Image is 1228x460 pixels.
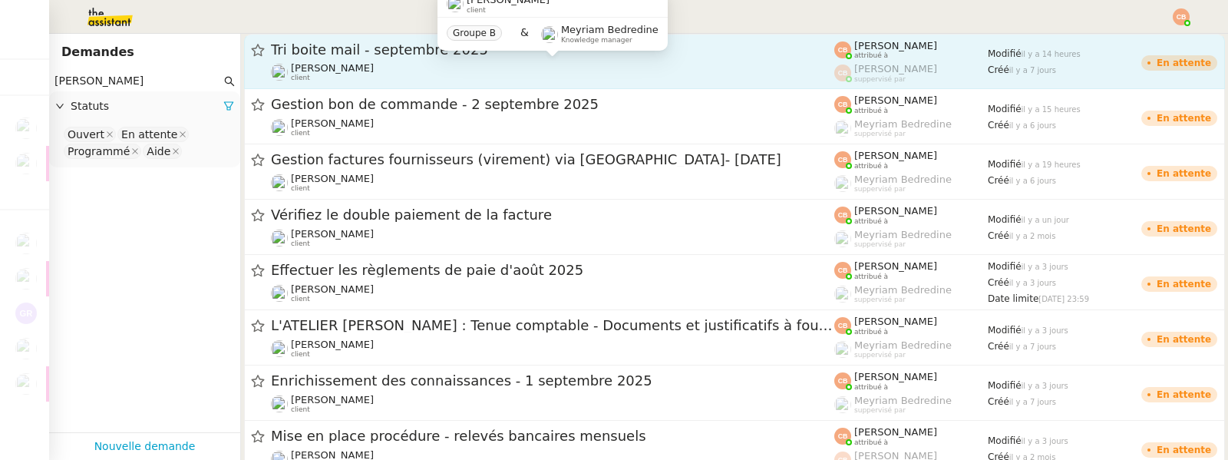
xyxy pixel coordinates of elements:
[834,428,851,445] img: svg
[271,283,834,303] app-user-detailed-label: client
[271,429,834,443] span: Mise en place procédure - relevés bancaires mensuels
[271,98,834,111] span: Gestion bon de commande - 2 septembre 2025
[271,395,288,412] img: users%2F9mvJqJUvllffspLsQzytnd0Nt4c2%2Favatar%2F82da88e3-d90d-4e39-b37d-dcb7941179ae
[271,173,834,193] app-user-detailed-label: client
[834,205,988,225] app-user-label: attribué à
[271,339,834,359] app-user-detailed-label: client
[291,117,374,129] span: [PERSON_NAME]
[834,41,851,58] img: svg
[834,284,988,304] app-user-label: suppervisé par
[467,6,486,15] span: client
[271,319,834,333] span: L'ATELIER [PERSON_NAME] : Tenue comptable - Documents et justificatifs à fournir
[854,75,906,84] span: suppervisé par
[988,277,1009,288] span: Créé
[854,260,937,272] span: [PERSON_NAME]
[854,118,952,130] span: Meyriam Bedredine
[834,396,851,413] img: users%2FaellJyylmXSg4jqeVbanehhyYJm1%2Favatar%2Fprofile-pic%20(4).png
[61,41,134,63] nz-page-header-title: Demandes
[271,174,288,191] img: users%2F9mvJqJUvllffspLsQzytnd0Nt4c2%2Favatar%2F82da88e3-d90d-4e39-b37d-dcb7941179ae
[834,260,988,280] app-user-label: attribué à
[541,24,659,44] app-user-label: Knowledge manager
[1157,224,1211,233] div: En attente
[834,118,988,138] app-user-label: suppervisé par
[1173,8,1190,25] img: svg
[1022,437,1068,445] span: il y a 3 jours
[15,303,37,324] img: svg
[854,383,888,392] span: attribué à
[854,217,888,226] span: attribué à
[147,144,170,158] div: Aide
[271,43,834,57] span: Tri boite mail - septembre 2025
[1009,66,1056,74] span: il y a 7 jours
[291,405,310,414] span: client
[854,273,888,281] span: attribué à
[271,117,834,137] app-user-detailed-label: client
[291,173,374,184] span: [PERSON_NAME]
[291,295,310,303] span: client
[143,144,182,159] nz-select-item: Aide
[271,153,834,167] span: Gestion factures fournisseurs (virement) via [GEOGRAPHIC_DATA]- [DATE]
[854,371,937,382] span: [PERSON_NAME]
[988,435,1022,446] span: Modifié
[15,338,37,359] img: users%2FlYQRlXr5PqQcMLrwReJQXYQRRED2%2Favatar%2F8da5697c-73dd-43c4-b23a-af95f04560b4
[988,48,1022,59] span: Modifié
[834,230,851,247] img: users%2FaellJyylmXSg4jqeVbanehhyYJm1%2Favatar%2Fprofile-pic%20(4).png
[834,316,988,336] app-user-label: attribué à
[68,127,104,141] div: Ouvert
[854,395,952,406] span: Meyriam Bedredine
[1022,216,1069,224] span: il y a un jour
[15,153,37,174] img: users%2FHIWaaSoTa5U8ssS5t403NQMyZZE3%2Favatar%2Fa4be050e-05fa-4f28-bbe7-e7e8e4788720
[291,228,374,240] span: [PERSON_NAME]
[1157,335,1211,344] div: En attente
[121,127,177,141] div: En attente
[834,63,988,83] app-user-label: suppervisé par
[834,40,988,60] app-user-label: attribué à
[291,184,310,193] span: client
[271,62,834,82] app-user-detailed-label: client
[988,65,1009,75] span: Créé
[1157,280,1211,289] div: En attente
[291,129,310,137] span: client
[854,240,906,249] span: suppervisé par
[64,127,116,142] nz-select-item: Ouvert
[291,350,310,359] span: client
[854,51,888,60] span: attribué à
[15,233,37,254] img: users%2FdS3TwVPiVog4zK0OQxpSjyo9KZX2%2Favatar%2F81c868b6-1695-4cd6-a9a7-0559464adfbc
[988,230,1009,241] span: Créé
[854,406,906,415] span: suppervisé par
[1038,295,1089,303] span: [DATE] 23:59
[854,130,906,138] span: suppervisé par
[64,144,141,159] nz-select-item: Programmé
[854,40,937,51] span: [PERSON_NAME]
[1009,121,1056,130] span: il y a 6 jours
[988,293,1038,304] span: Date limite
[854,426,937,438] span: [PERSON_NAME]
[15,117,37,139] img: users%2FHIWaaSoTa5U8ssS5t403NQMyZZE3%2Favatar%2Fa4be050e-05fa-4f28-bbe7-e7e8e4788720
[1022,263,1068,271] span: il y a 3 jours
[988,120,1009,131] span: Créé
[71,98,223,115] span: Statuts
[271,64,288,81] img: users%2F9mvJqJUvllffspLsQzytnd0Nt4c2%2Favatar%2F82da88e3-d90d-4e39-b37d-dcb7941179ae
[854,150,937,161] span: [PERSON_NAME]
[988,396,1009,407] span: Créé
[1009,279,1056,287] span: il y a 3 jours
[834,120,851,137] img: users%2FaellJyylmXSg4jqeVbanehhyYJm1%2Favatar%2Fprofile-pic%20(4).png
[988,341,1009,352] span: Créé
[54,72,221,90] input: Rechercher
[988,159,1022,170] span: Modifié
[854,205,937,217] span: [PERSON_NAME]
[834,174,988,194] app-user-label: suppervisé par
[988,325,1022,336] span: Modifié
[854,339,952,351] span: Meyriam Bedredine
[1157,445,1211,455] div: En attente
[834,317,851,334] img: svg
[834,262,851,279] img: svg
[834,175,851,192] img: users%2FaellJyylmXSg4jqeVbanehhyYJm1%2Favatar%2Fprofile-pic%20(4).png
[15,268,37,290] img: users%2FdS3TwVPiVog4zK0OQxpSjyo9KZX2%2Favatar%2F81c868b6-1695-4cd6-a9a7-0559464adfbc
[988,261,1022,272] span: Modifié
[291,394,374,405] span: [PERSON_NAME]
[520,24,529,44] span: &
[1009,232,1056,240] span: il y a 2 mois
[854,94,937,106] span: [PERSON_NAME]
[117,127,189,142] nz-select-item: En attente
